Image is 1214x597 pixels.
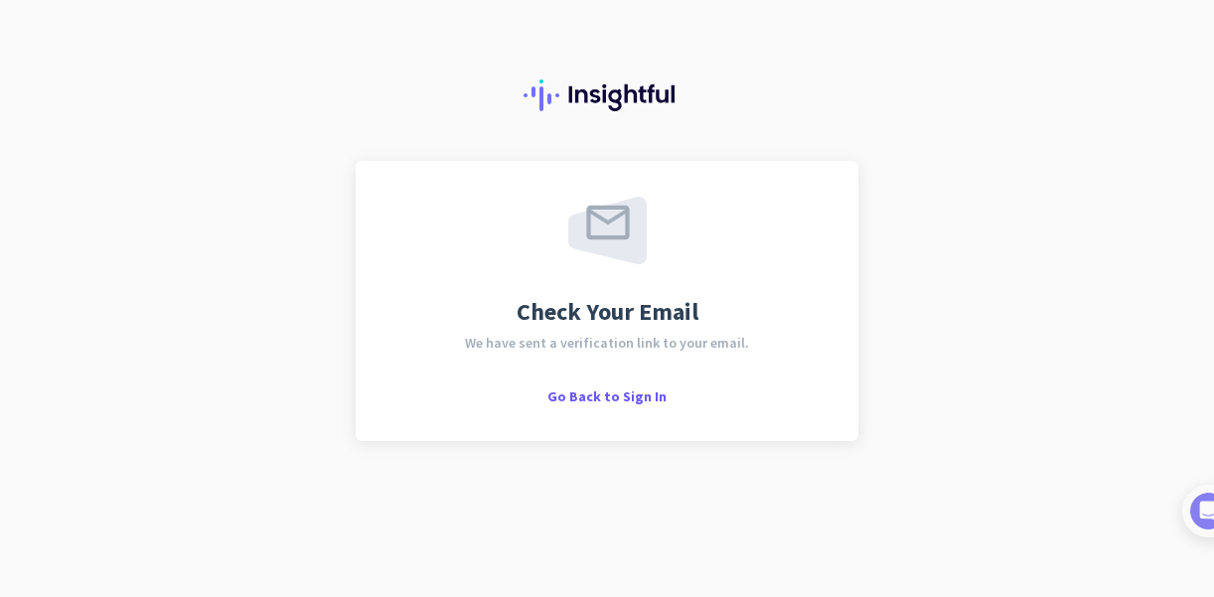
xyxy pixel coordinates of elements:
[568,197,647,264] img: email-sent
[524,79,690,111] img: Insightful
[547,387,667,405] span: Go Back to Sign In
[517,300,698,324] span: Check Your Email
[465,336,749,350] span: We have sent a verification link to your email.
